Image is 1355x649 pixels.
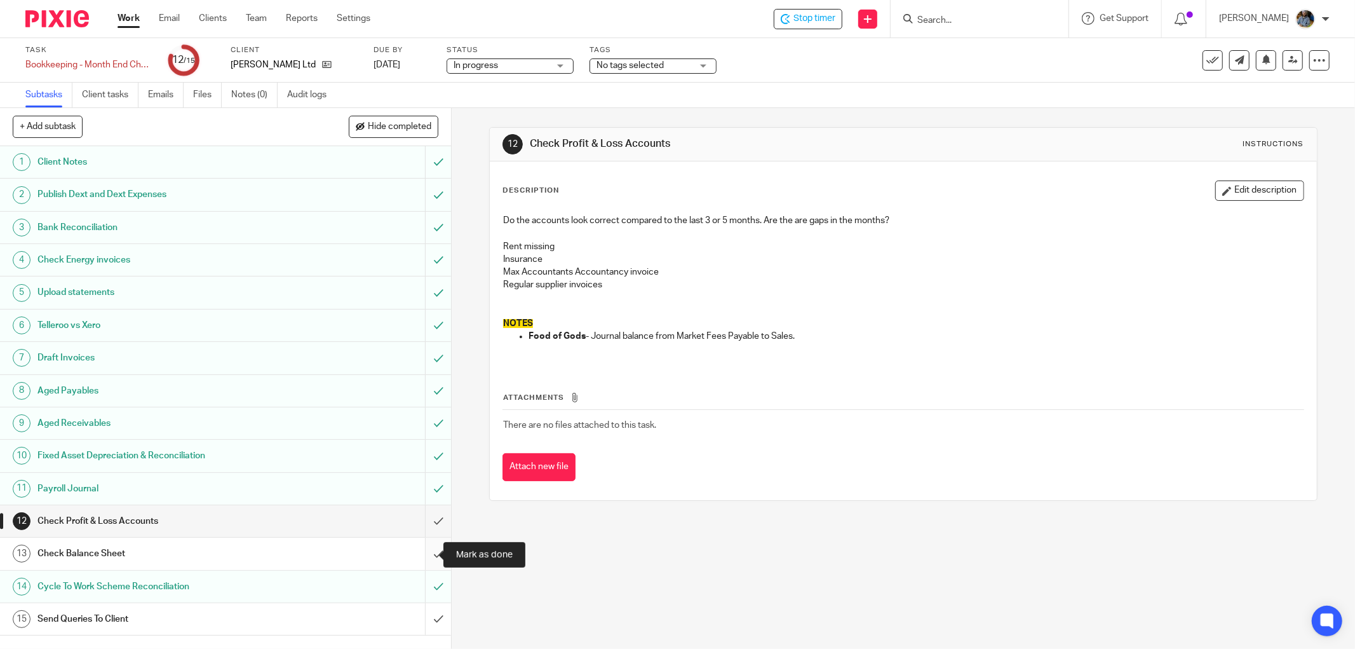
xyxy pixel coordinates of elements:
[37,348,288,367] h1: Draft Invoices
[199,12,227,25] a: Clients
[597,61,664,70] span: No tags selected
[13,251,30,269] div: 4
[13,480,30,498] div: 11
[13,545,30,563] div: 13
[503,253,1304,266] p: Insurance
[13,414,30,432] div: 9
[37,153,288,172] h1: Client Notes
[37,446,288,465] h1: Fixed Asset Depreciation & Reconciliation
[37,512,288,531] h1: Check Profit & Loss Accounts
[13,153,30,171] div: 1
[502,186,559,196] p: Description
[503,240,1304,253] p: Rent missing
[37,577,288,596] h1: Cycle To Work Scheme Reconciliation
[13,349,30,367] div: 7
[37,218,288,237] h1: Bank Reconciliation
[13,219,30,236] div: 3
[37,283,288,302] h1: Upload statements
[13,284,30,302] div: 5
[349,116,438,137] button: Hide completed
[916,15,1030,27] input: Search
[82,83,138,107] a: Client tasks
[454,61,498,70] span: In progress
[1219,12,1289,25] p: [PERSON_NAME]
[25,58,152,71] div: Bookkeeping - Month End Checks
[793,12,835,25] span: Stop timer
[37,381,288,400] h1: Aged Payables
[37,316,288,335] h1: Telleroo vs Xero
[193,83,222,107] a: Files
[148,83,184,107] a: Emails
[184,57,195,64] small: /15
[287,83,336,107] a: Audit logs
[37,544,288,563] h1: Check Balance Sheet
[1100,14,1149,23] span: Get Support
[1295,9,1316,29] img: Jaskaran%20Singh.jpeg
[529,330,1304,343] p: - Journal balance from Market Fees Payable to Sales.
[13,317,30,334] div: 6
[1243,139,1304,149] div: Instructions
[503,214,1304,227] p: Do the accounts look correct compared to the last 3 or 5 months. Are the are gaps in the months?
[13,382,30,400] div: 8
[13,447,30,465] div: 10
[118,12,140,25] a: Work
[447,45,574,55] label: Status
[1215,181,1304,201] button: Edit description
[529,332,586,341] strong: Food of Gods
[13,116,83,137] button: + Add subtask
[530,137,931,151] h1: Check Profit & Loss Accounts
[25,83,72,107] a: Subtasks
[286,12,318,25] a: Reports
[502,134,523,154] div: 12
[231,83,278,107] a: Notes (0)
[374,45,431,55] label: Due by
[13,512,30,530] div: 12
[368,122,431,132] span: Hide completed
[503,266,1304,278] p: Max Accountants Accountancy invoice
[231,58,316,71] p: [PERSON_NAME] Ltd
[37,414,288,433] h1: Aged Receivables
[503,278,1304,291] p: Regular supplier invoices
[246,12,267,25] a: Team
[37,479,288,498] h1: Payroll Journal
[503,319,533,328] span: NOTES
[502,453,576,482] button: Attach new file
[374,60,400,69] span: [DATE]
[590,45,717,55] label: Tags
[37,610,288,629] h1: Send Queries To Client
[25,45,152,55] label: Task
[13,578,30,596] div: 14
[172,53,195,67] div: 12
[231,45,358,55] label: Client
[774,9,842,29] div: Bolin Webb Ltd - Bookkeeping - Month End Checks
[25,10,89,27] img: Pixie
[503,394,564,401] span: Attachments
[13,610,30,628] div: 15
[13,186,30,204] div: 2
[37,250,288,270] h1: Check Energy invoices
[503,421,656,430] span: There are no files attached to this task.
[159,12,180,25] a: Email
[337,12,370,25] a: Settings
[37,185,288,204] h1: Publish Dext and Dext Expenses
